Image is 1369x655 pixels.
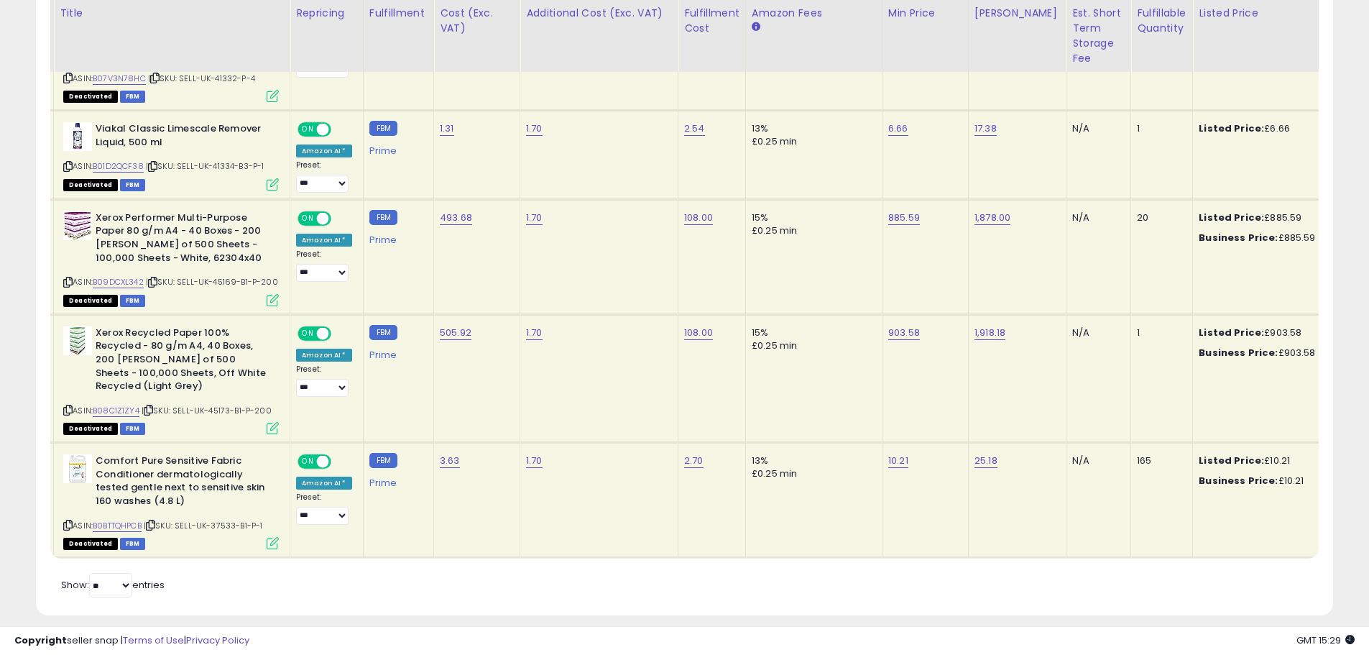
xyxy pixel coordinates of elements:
div: ASIN: [63,122,279,189]
div: Fulfillment [369,6,428,21]
img: 41Fg6PI2mGL._SL40_.jpg [63,454,92,483]
img: 41fBScg1azL._SL40_.jpg [63,122,92,151]
span: All listings that are unavailable for purchase on Amazon for any reason other than out-of-stock [63,538,118,550]
a: Privacy Policy [186,633,249,647]
div: N/A [1072,454,1120,467]
span: ON [299,327,317,339]
a: 1.70 [526,454,543,468]
div: 13% [752,122,871,135]
b: Listed Price: [1199,454,1264,467]
span: ON [299,456,317,468]
small: FBM [369,121,397,136]
div: Amazon AI * [296,234,352,247]
a: 10.21 [888,454,908,468]
span: FBM [120,423,146,435]
div: £903.58 [1199,347,1318,359]
div: Listed Price [1199,6,1323,21]
span: All listings that are unavailable for purchase on Amazon for any reason other than out-of-stock [63,295,118,307]
div: £885.59 [1199,232,1318,244]
a: 1.70 [526,326,543,340]
a: 25.18 [974,454,997,468]
strong: Copyright [14,633,67,647]
a: B01D2QCF38 [93,160,144,173]
span: FBM [120,91,146,103]
a: 108.00 [684,211,713,225]
div: Prime [369,229,423,246]
span: OFF [329,213,352,225]
div: Fulfillable Quantity [1137,6,1186,36]
b: Comfort Pure Sensitive Fabric Conditioner dermatologically tested gentle next to sensitive skin 1... [96,454,270,511]
a: 505.92 [440,326,471,340]
div: £0.25 min [752,467,871,480]
a: 1.31 [440,122,454,136]
div: £0.25 min [752,135,871,148]
span: All listings that are unavailable for purchase on Amazon for any reason other than out-of-stock [63,179,118,191]
span: | SKU: SELL-UK-45169-B1-P-200 [146,276,278,288]
a: 885.59 [888,211,920,225]
b: Business Price: [1199,474,1278,487]
div: N/A [1072,326,1120,339]
div: Est. Short Term Storage Fee [1072,6,1125,66]
div: £0.25 min [752,224,871,237]
div: Preset: [296,365,352,397]
div: N/A [1072,122,1120,135]
div: 13% [752,454,871,467]
div: Preset: [296,493,352,525]
span: FBM [120,538,146,550]
div: Min Price [888,6,962,21]
div: 1 [1137,326,1181,339]
div: Preset: [296,249,352,282]
div: ASIN: [63,454,279,548]
div: Repricing [296,6,357,21]
span: ON [299,124,317,136]
div: 20 [1137,211,1181,224]
div: Title [60,6,284,21]
b: Viakal Classic Limescale Remover Liquid, 500 ml [96,122,270,152]
div: £0.25 min [752,339,871,352]
a: 3.63 [440,454,460,468]
a: 17.38 [974,122,997,136]
div: Prime [369,344,423,361]
div: Cost (Exc. VAT) [440,6,514,36]
span: | SKU: SELL-UK-41332-P-4 [148,73,255,84]
small: FBM [369,210,397,225]
a: 2.54 [684,122,705,136]
div: £10.21 [1199,475,1318,487]
b: Xerox Recycled Paper 100% Recycled - 80 g/m A4, 40 Boxes, 200 [PERSON_NAME] of 500 Sheets - 100,0... [96,326,270,397]
span: Show: entries [61,578,165,592]
a: B09DCXL342 [93,276,144,288]
a: 2.70 [684,454,704,468]
a: 903.58 [888,326,920,340]
span: OFF [329,327,352,339]
div: Preset: [296,160,352,193]
a: 493.68 [440,211,472,225]
div: 15% [752,211,871,224]
a: 1,878.00 [974,211,1010,225]
span: All listings that are unavailable for purchase on Amazon for any reason other than out-of-stock [63,423,118,435]
div: 165 [1137,454,1181,467]
b: Listed Price: [1199,326,1264,339]
a: B07V3N78HC [93,73,146,85]
span: | SKU: SELL-UK-41334-B3-P-1 [146,160,264,172]
a: 6.66 [888,122,908,136]
div: Amazon AI * [296,349,352,362]
small: FBM [369,325,397,340]
div: Amazon AI * [296,477,352,490]
div: ASIN: [63,7,279,101]
a: B0BTTQHPCB [93,520,142,532]
div: N/A [1072,211,1120,224]
b: Business Price: [1199,346,1278,359]
a: 1.70 [526,211,543,225]
b: Xerox Performer Multi-Purpose Paper 80 g/m A4 - 40 Boxes - 200 [PERSON_NAME] of 500 Sheets - 100,... [96,211,270,268]
a: 108.00 [684,326,713,340]
div: £6.66 [1199,122,1318,135]
span: FBM [120,179,146,191]
span: | SKU: SELL-UK-37533-B1-P-1 [144,520,263,531]
div: Prime [369,472,423,489]
span: | SKU: SELL-UK-45173-B1-P-200 [142,405,272,416]
div: 15% [752,326,871,339]
div: Additional Cost (Exc. VAT) [526,6,672,21]
a: 1,918.18 [974,326,1005,340]
div: Amazon AI * [296,145,352,157]
div: seller snap | | [14,634,249,648]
